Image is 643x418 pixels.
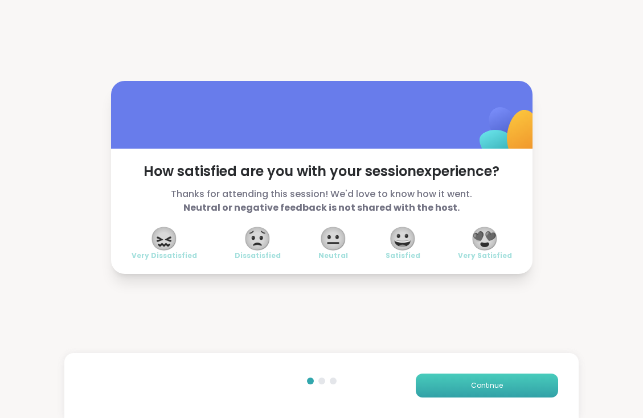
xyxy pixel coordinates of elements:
span: Very Satisfied [458,251,512,260]
span: Neutral [318,251,348,260]
span: How satisfied are you with your session experience? [132,162,512,181]
span: Very Dissatisfied [132,251,197,260]
img: ShareWell Logomark [453,77,566,191]
span: Continue [471,380,503,391]
span: Satisfied [386,251,420,260]
span: 😐 [319,228,347,249]
button: Continue [416,374,558,397]
span: 😀 [388,228,417,249]
span: 😖 [150,228,178,249]
span: 😟 [243,228,272,249]
span: 😍 [470,228,499,249]
b: Neutral or negative feedback is not shared with the host. [183,201,460,214]
span: Thanks for attending this session! We'd love to know how it went. [132,187,512,215]
span: Dissatisfied [235,251,281,260]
